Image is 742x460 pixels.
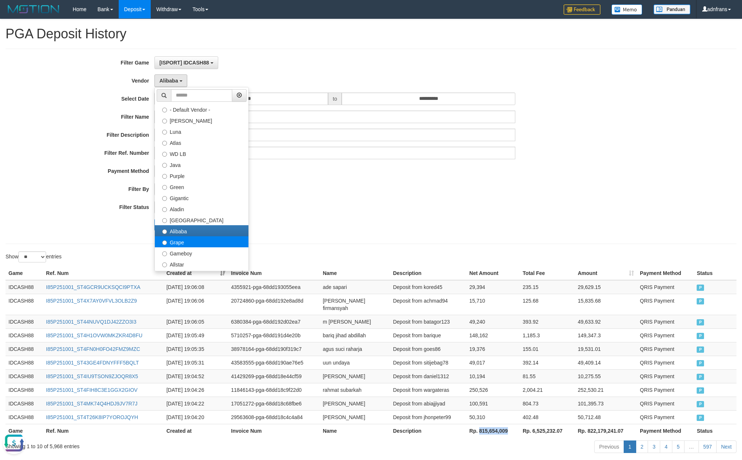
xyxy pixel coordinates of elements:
td: Deposit from jhonpeter99 [390,410,466,424]
td: [DATE] 19:04:26 [163,383,228,397]
a: Next [716,440,736,453]
span: to [328,93,342,105]
label: Gameboy [155,247,248,258]
th: Rp. 6,525,232.07 [520,424,575,438]
label: Grape [155,236,248,247]
td: [PERSON_NAME] [320,369,390,383]
td: 393.92 [520,315,575,328]
th: Status [694,424,736,438]
th: Total Fee [520,266,575,280]
td: 50,310 [466,410,520,424]
img: Feedback.jpg [564,4,600,15]
label: Green [155,181,248,192]
td: IDCASH88 [6,383,43,397]
td: Deposit from goes86 [390,342,466,356]
td: IDCASH88 [6,397,43,410]
span: PAID [697,387,704,394]
a: I85P251001_ST4H1OVW0MKZKR4D8FU [46,332,142,338]
div: Showing 1 to 10 of 5,968 entries [6,440,304,450]
span: PAID [697,319,704,325]
td: Deposit from wargateras [390,383,466,397]
span: PAID [697,285,704,291]
a: I85P251001_ST44NUVQ1DJ42ZZO3I3 [46,319,136,325]
td: 41429269-pga-68dd18e44cf59 [228,369,320,383]
th: Description [390,424,466,438]
td: [DATE] 19:05:31 [163,356,228,369]
span: PAID [697,374,704,380]
td: Deposit from kored45 [390,280,466,294]
input: [GEOGRAPHIC_DATA] [162,218,167,223]
td: agus suci raharja [320,342,390,356]
td: 1,185.3 [520,328,575,342]
td: rahmat subarkah [320,383,390,397]
input: Green [162,185,167,190]
td: 38978164-pga-68dd190f319c7 [228,342,320,356]
span: [ISPORT] IDCASH88 [159,60,209,66]
th: Payment Method [637,266,694,280]
td: Deposit from daniel1312 [390,369,466,383]
td: Deposit from achmad94 [390,294,466,315]
td: [DATE] 19:06:06 [163,294,228,315]
input: Allstar [162,262,167,267]
select: Showentries [18,251,46,262]
td: 10,194 [466,369,520,383]
input: Gigantic [162,196,167,201]
td: 50,712.48 [575,410,637,424]
td: IDCASH88 [6,294,43,315]
input: [PERSON_NAME] [162,119,167,123]
td: 19,531.01 [575,342,637,356]
td: 125.68 [520,294,575,315]
th: Created at: activate to sort column ascending [163,266,228,280]
th: Ref. Num [43,266,164,280]
input: WD LB [162,152,167,157]
label: Allstar [155,258,248,269]
td: 29,629.15 [575,280,637,294]
td: 10,275.55 [575,369,637,383]
th: Ref. Num [43,424,164,438]
span: PAID [697,415,704,421]
td: 148,162 [466,328,520,342]
td: 6380384-pga-68dd192d02ea7 [228,315,320,328]
a: Previous [594,440,624,453]
td: 11846143-pga-68dd18c9f22d0 [228,383,320,397]
td: ade sapari [320,280,390,294]
td: 2,004.21 [520,383,575,397]
span: PAID [697,401,704,407]
input: Atlas [162,141,167,146]
label: Xtr [155,269,248,280]
td: Deposit from sitijebag78 [390,356,466,369]
span: PAID [697,333,704,339]
th: Game [6,266,43,280]
th: Rp. 822,179,241.07 [575,424,637,438]
td: 235.15 [520,280,575,294]
a: I85P251001_ST4T26K8IP7YOROJQYH [46,414,138,420]
a: 1 [624,440,636,453]
td: 149,347.3 [575,328,637,342]
label: Show entries [6,251,62,262]
td: 49,633.92 [575,315,637,328]
span: PAID [697,360,704,366]
td: uun undaya [320,356,390,369]
label: Atlas [155,137,248,148]
a: I85P251001_ST43GE4FDNYFFF5BQLT [46,360,139,366]
a: I85P251001_ST4X7AY0VFVL3OLB2Z9 [46,298,137,304]
label: [GEOGRAPHIC_DATA] [155,214,248,225]
a: I85P251001_ST4FIH8C3E1GGX2GIOV [46,387,137,393]
td: QRIS Payment [637,280,694,294]
td: 29563608-pga-68dd18c4c4a84 [228,410,320,424]
a: I85P251001_ST4IU9TSON9ZJOQR8X5 [46,373,138,379]
td: QRIS Payment [637,294,694,315]
td: m [PERSON_NAME] [320,315,390,328]
td: 4355921-pga-68dd193055eea [228,280,320,294]
input: Aladin [162,207,167,212]
th: Amount: activate to sort column ascending [575,266,637,280]
td: 81.55 [520,369,575,383]
td: IDCASH88 [6,369,43,383]
th: Status [694,266,736,280]
td: IDCASH88 [6,356,43,369]
td: 101,395.73 [575,397,637,410]
td: 100,591 [466,397,520,410]
td: [DATE] 19:04:52 [163,369,228,383]
td: Deposit from barique [390,328,466,342]
td: QRIS Payment [637,328,694,342]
